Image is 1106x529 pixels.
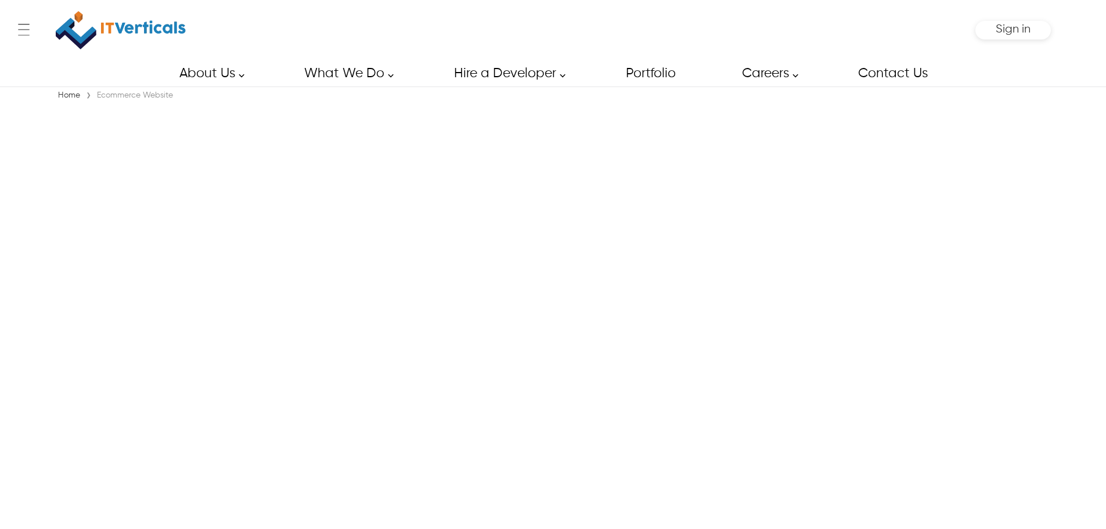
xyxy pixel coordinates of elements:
[613,60,688,87] a: Portfolio
[94,89,176,101] div: Ecommerce Website
[55,6,186,55] a: IT Verticals Inc
[86,88,91,104] span: ›
[56,6,186,55] img: IT Verticals Inc
[166,60,251,87] a: About Us
[291,60,400,87] a: What We Do
[55,91,83,99] a: Home
[845,60,940,87] a: Contact Us
[996,27,1031,34] a: Sign in
[729,60,805,87] a: Careers
[996,23,1031,35] span: Sign in
[441,60,572,87] a: Hire a Developer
